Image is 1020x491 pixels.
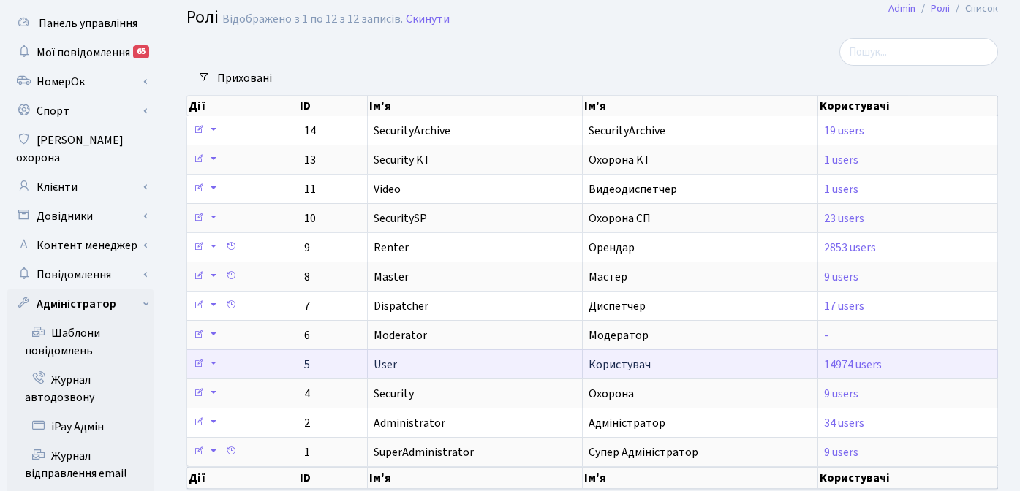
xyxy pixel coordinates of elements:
th: Ім'я [368,96,583,116]
span: Охорона [589,386,634,402]
a: iPay Адмін [7,412,154,441]
th: Ім'я [368,467,583,489]
th: Користувачі [818,96,998,116]
a: 9 users [824,444,858,460]
span: Renter [374,240,409,256]
span: Мастер [589,269,627,285]
span: SuperAdministrator [374,444,474,460]
a: Контент менеджер [7,231,154,260]
th: Дії [187,96,298,116]
span: Орендар [589,240,635,256]
a: Мої повідомлення65 [7,38,154,67]
span: Ролі [186,4,219,30]
a: Повідомлення [7,260,154,289]
span: Модератор [589,327,649,343]
span: Охорона СП [589,210,651,227]
a: Журнал автодозвону [7,365,154,412]
span: 9 [304,240,310,256]
a: 1 users [824,152,858,168]
a: Ролі [931,1,950,16]
span: Video [374,181,401,197]
span: Administrator [374,415,445,431]
span: Видеодиспетчер [589,181,677,197]
span: 4 [304,386,310,402]
a: Панель управління [7,9,154,38]
a: 1 users [824,181,858,197]
a: [PERSON_NAME] охорона [7,126,154,172]
span: SecuritySP [374,210,427,227]
span: 13 [304,152,316,168]
a: Довідники [7,202,154,231]
a: 2853 users [824,240,876,256]
span: Користувач [589,357,651,373]
th: Ім'я [583,96,818,116]
span: Мої повідомлення [37,45,130,61]
a: Спорт [7,96,154,126]
span: 2 [304,415,310,431]
a: Шаблони повідомлень [7,319,154,365]
span: Master [374,269,409,285]
span: SecurityArchive [374,123,450,139]
span: User [374,357,397,373]
a: 14974 users [824,357,882,373]
th: Ім'я [583,467,818,489]
span: Охорона KT [589,152,651,168]
span: Dispatcher [374,298,428,314]
a: Приховані [211,66,278,91]
a: Клієнти [7,172,154,202]
th: Користувачі [818,467,998,489]
a: 17 users [824,298,864,314]
span: 7 [304,298,310,314]
a: Журнал відправлення email [7,441,154,488]
span: 10 [304,210,316,227]
li: Список [950,1,998,17]
span: Security KT [374,152,431,168]
a: 23 users [824,210,864,227]
a: 19 users [824,123,864,139]
a: 34 users [824,415,864,431]
th: ID [298,467,368,489]
span: 11 [304,181,316,197]
span: 8 [304,269,310,285]
a: 9 users [824,269,858,285]
span: Security [374,386,414,402]
th: Дії [187,467,298,489]
a: Скинути [406,12,450,26]
a: 9 users [824,386,858,402]
div: 65 [133,45,149,58]
th: ID [298,96,368,116]
span: Адміністратор [589,415,665,431]
span: 14 [304,123,316,139]
span: Панель управління [39,15,137,31]
span: 6 [304,327,310,343]
div: Відображено з 1 по 12 з 12 записів. [222,12,403,26]
span: Супер Адміністратор [589,444,698,460]
input: Пошук... [839,38,998,66]
span: SecurityArchive [589,123,665,139]
span: Moderator [374,327,427,343]
a: Admin [888,1,915,16]
a: НомерОк [7,67,154,96]
a: - [824,327,828,343]
a: Адміністратор [7,289,154,319]
span: 5 [304,357,310,373]
span: 1 [304,444,310,460]
span: Диспетчер [589,298,646,314]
